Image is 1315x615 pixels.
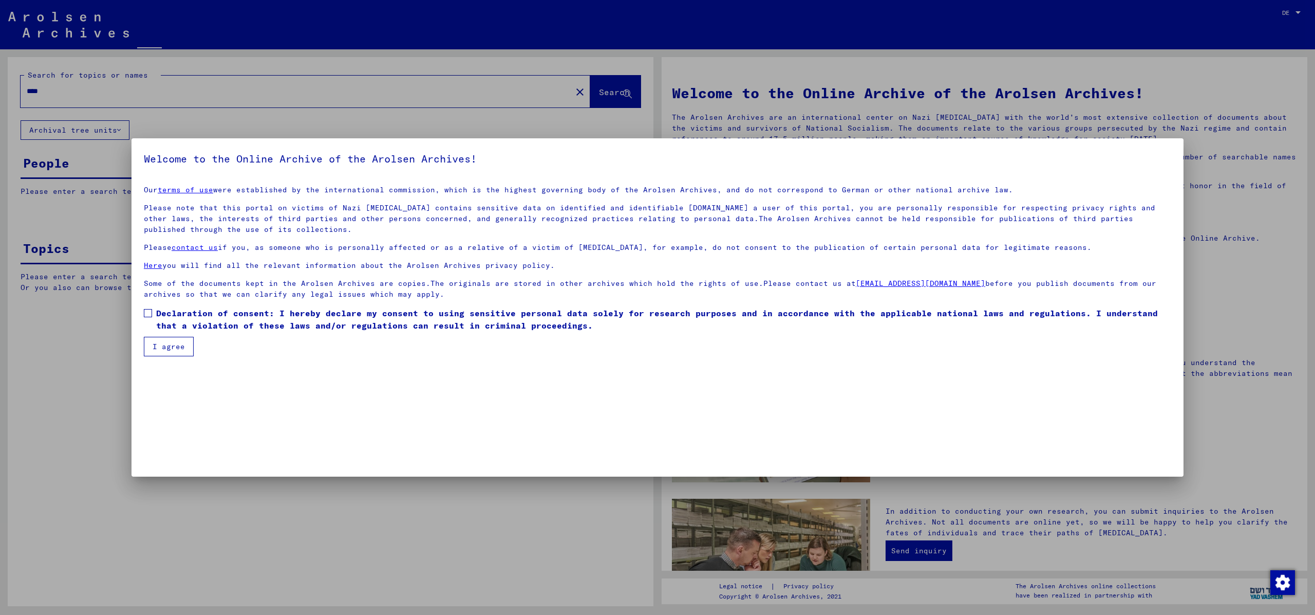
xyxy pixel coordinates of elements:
h5: Welcome to the Online Archive of the Arolsen Archives! [144,151,1171,167]
p: Some of the documents kept in the Arolsen Archives are copies.The originals are stored in other a... [144,278,1171,300]
a: [EMAIL_ADDRESS][DOMAIN_NAME] [856,279,985,288]
a: contact us [172,243,218,252]
a: terms of use [158,185,213,194]
p: Please if you, as someone who is personally affected or as a relative of a victim of [MEDICAL_DAT... [144,242,1171,253]
div: Zustimmung ändern [1270,570,1294,594]
p: you will find all the relevant information about the Arolsen Archives privacy policy. [144,260,1171,271]
p: Our were established by the international commission, which is the highest governing body of the ... [144,185,1171,195]
span: Declaration of consent: I hereby declare my consent to using sensitive personal data solely for r... [156,307,1171,332]
a: Here [144,261,162,270]
button: I agree [144,337,194,356]
p: Please note that this portal on victims of Nazi [MEDICAL_DATA] contains sensitive data on identif... [144,203,1171,235]
img: Zustimmung ändern [1270,570,1295,595]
